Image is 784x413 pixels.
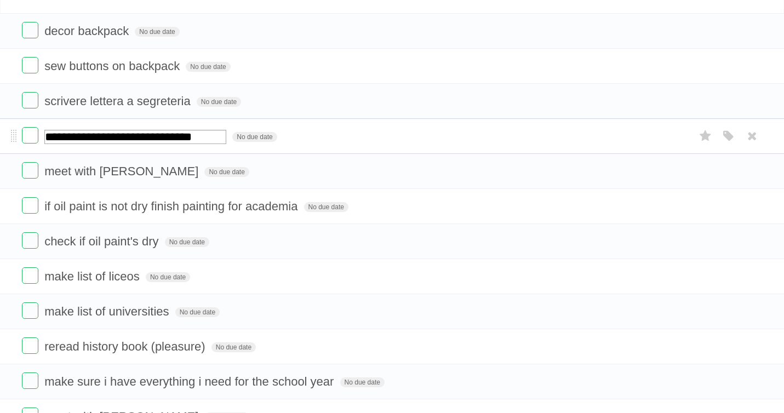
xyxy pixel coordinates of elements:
[695,127,716,145] label: Star task
[44,164,201,178] span: meet with [PERSON_NAME]
[135,27,179,37] span: No due date
[22,337,38,354] label: Done
[165,237,209,247] span: No due date
[22,302,38,319] label: Done
[44,340,208,353] span: reread history book (pleasure)
[22,92,38,108] label: Done
[22,57,38,73] label: Done
[22,22,38,38] label: Done
[22,197,38,214] label: Done
[44,375,336,388] span: make sure i have everything i need for the school year
[232,132,277,142] span: No due date
[186,62,230,72] span: No due date
[44,94,193,108] span: scrivere lettera a segreteria
[22,232,38,249] label: Done
[22,162,38,179] label: Done
[197,97,241,107] span: No due date
[211,342,256,352] span: No due date
[204,167,249,177] span: No due date
[44,269,142,283] span: make list of liceos
[44,234,161,248] span: check if oil paint's dry
[44,59,182,73] span: sew buttons on backpack
[146,272,190,282] span: No due date
[44,24,131,38] span: decor backpack
[22,372,38,389] label: Done
[175,307,220,317] span: No due date
[304,202,348,212] span: No due date
[44,199,300,213] span: if oil paint is not dry finish painting for academia
[340,377,385,387] span: No due date
[22,267,38,284] label: Done
[44,305,171,318] span: make list of universities
[22,127,38,144] label: Done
